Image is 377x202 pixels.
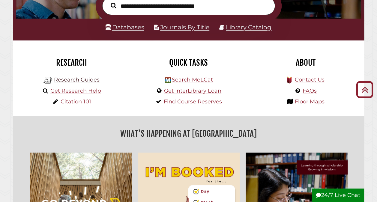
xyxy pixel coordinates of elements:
[160,24,209,31] a: Journals By Title
[135,58,243,68] h2: Quick Tasks
[165,77,171,83] img: Hekman Library Logo
[18,127,360,141] h2: What's Happening at [GEOGRAPHIC_DATA]
[108,1,119,10] button: Search
[54,76,100,83] a: Research Guides
[164,88,221,94] a: Get InterLibrary Loan
[252,58,360,68] h2: About
[303,88,317,94] a: FAQs
[354,85,376,94] a: Back to Top
[50,88,101,94] a: Get Research Help
[43,76,52,85] img: Hekman Library Logo
[164,98,222,105] a: Find Course Reserves
[295,98,325,105] a: Floor Maps
[172,76,213,83] a: Search MeLCat
[295,76,324,83] a: Contact Us
[226,24,271,31] a: Library Catalog
[61,98,91,105] a: Citation 101
[18,58,126,68] h2: Research
[111,2,116,8] i: Search
[106,24,144,31] a: Databases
